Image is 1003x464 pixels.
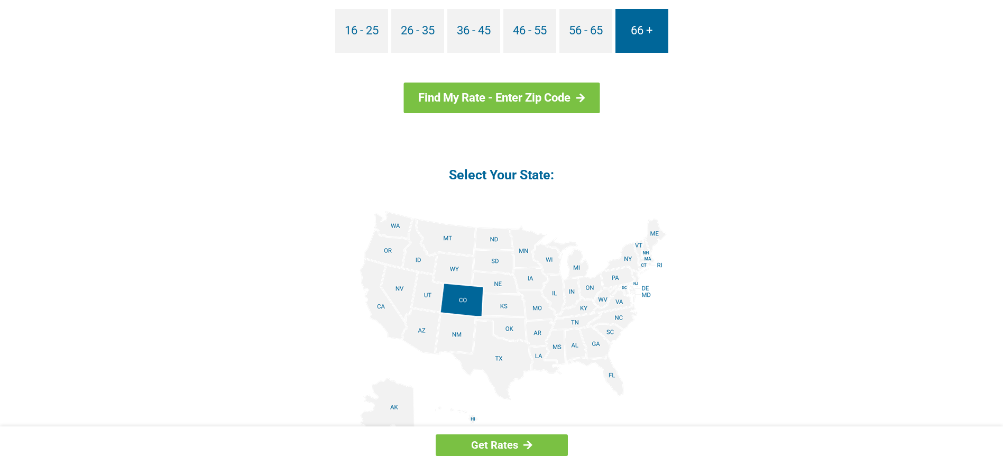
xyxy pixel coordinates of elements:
[337,211,667,450] img: states
[403,83,600,113] a: Find My Rate - Enter Zip Code
[335,9,388,53] a: 16 - 25
[559,9,612,53] a: 56 - 65
[391,9,444,53] a: 26 - 35
[248,166,756,184] h4: Select Your State:
[503,9,556,53] a: 46 - 55
[436,434,568,456] a: Get Rates
[615,9,668,53] a: 66 +
[447,9,500,53] a: 36 - 45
